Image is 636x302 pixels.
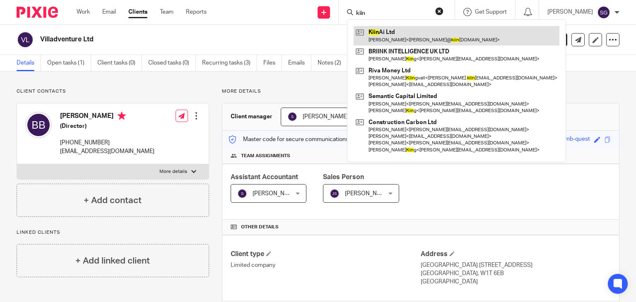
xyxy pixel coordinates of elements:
[60,122,154,130] h5: (Director)
[159,168,187,175] p: More details
[355,10,430,17] input: Search
[202,55,257,71] a: Recurring tasks (3)
[75,254,150,267] h4: + Add linked client
[241,224,279,230] span: Other details
[60,139,154,147] p: [PHONE_NUMBER]
[421,269,611,278] p: [GEOGRAPHIC_DATA], W1T 6EB
[597,6,610,19] img: svg%3E
[318,55,348,71] a: Notes (2)
[237,189,247,199] img: svg%3E
[231,174,298,180] span: Assistant Accountant
[222,88,619,95] p: More details
[160,8,173,16] a: Team
[475,9,507,15] span: Get Support
[231,113,272,121] h3: Client manager
[231,250,421,259] h4: Client type
[231,261,421,269] p: Limited company
[17,88,209,95] p: Client contacts
[323,174,364,180] span: Sales Person
[253,191,303,197] span: [PERSON_NAME] R
[17,7,58,18] img: Pixie
[330,189,340,199] img: svg%3E
[186,8,207,16] a: Reports
[60,112,154,122] h4: [PERSON_NAME]
[97,55,142,71] a: Client tasks (0)
[288,55,311,71] a: Emails
[40,35,414,44] h2: Villadventure Ltd
[77,8,90,16] a: Work
[47,55,91,71] a: Open tasks (1)
[547,8,593,16] p: [PERSON_NAME]
[345,191,390,197] span: [PERSON_NAME]
[287,112,297,122] img: svg%3E
[303,114,353,120] span: [PERSON_NAME] R
[102,8,116,16] a: Email
[17,55,41,71] a: Details
[263,55,282,71] a: Files
[60,147,154,156] p: [EMAIL_ADDRESS][DOMAIN_NAME]
[421,278,611,286] p: [GEOGRAPHIC_DATA]
[421,250,611,259] h4: Address
[128,8,147,16] a: Clients
[148,55,196,71] a: Closed tasks (0)
[421,261,611,269] p: [GEOGRAPHIC_DATA] [STREET_ADDRESS]
[118,112,126,120] i: Primary
[17,31,34,48] img: svg%3E
[25,112,52,138] img: svg%3E
[229,135,371,144] p: Master code for secure communications and files
[17,229,209,236] p: Linked clients
[241,153,290,159] span: Team assignments
[84,194,142,207] h4: + Add contact
[435,7,443,15] button: Clear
